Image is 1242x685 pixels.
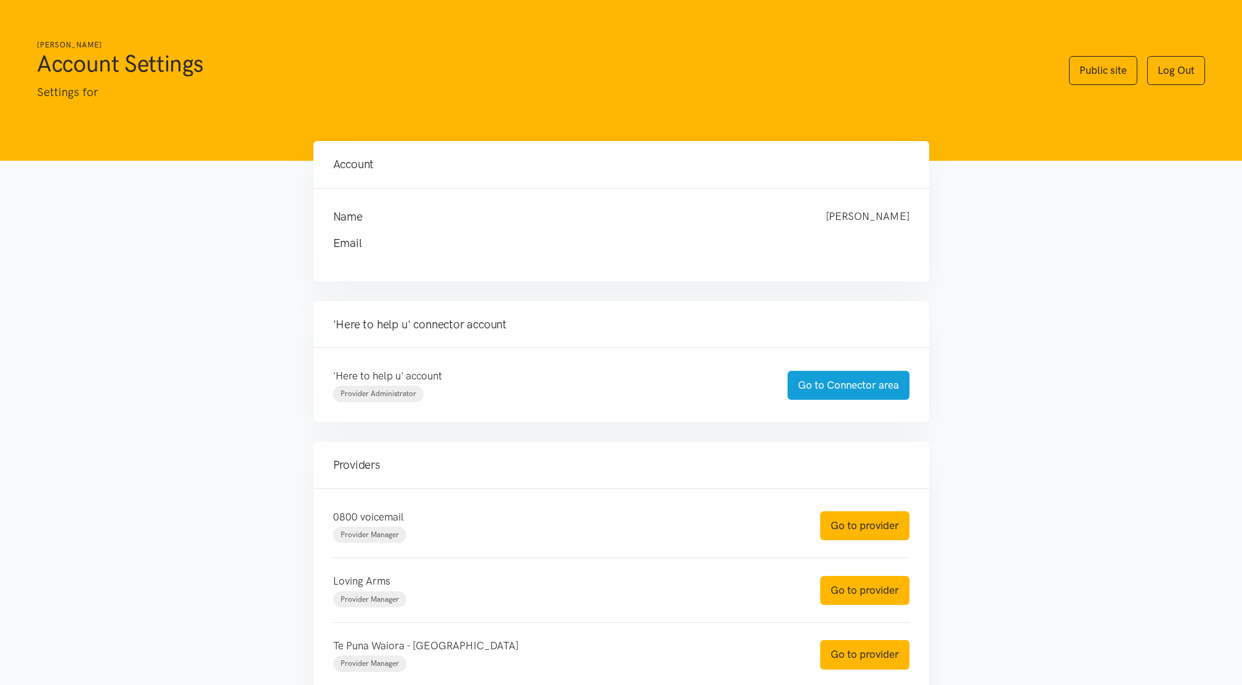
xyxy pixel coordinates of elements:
span: Provider Administrator [341,389,416,398]
span: Provider Manager [341,595,399,604]
h4: 'Here to help u' connector account [333,316,909,333]
a: Go to provider [820,640,909,669]
h4: Email [333,235,885,252]
p: Settings for [37,83,1044,102]
h6: [PERSON_NAME] [37,39,1044,51]
p: 'Here to help u' account [333,368,763,384]
a: Log Out [1147,56,1205,85]
p: Loving Arms [333,573,796,590]
p: 0800 voicemail [333,509,796,525]
span: Provider Manager [341,659,399,668]
h4: Name [333,208,801,225]
h1: Account Settings [37,49,1044,78]
h4: Providers [333,456,909,474]
a: Public site [1069,56,1137,85]
span: Provider Manager [341,530,399,539]
a: Go to provider [820,511,909,540]
div: [PERSON_NAME] [813,208,922,225]
a: Go to Connector area [788,371,909,400]
p: Te Puna Waiora - [GEOGRAPHIC_DATA] [333,638,796,654]
a: Go to provider [820,576,909,605]
h4: Account [333,156,909,173]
